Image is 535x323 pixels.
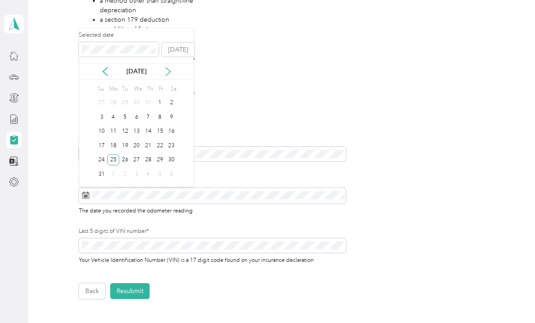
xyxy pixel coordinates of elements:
[96,169,107,180] div: 31
[166,140,178,151] div: 23
[119,140,131,151] div: 19
[142,97,154,109] div: 31
[100,15,198,24] li: a section 179 deduction
[107,83,117,96] div: Mo
[107,140,119,151] div: 18
[131,97,142,109] div: 30
[107,169,119,180] div: 1
[131,154,142,166] div: 27
[107,126,119,137] div: 11
[157,83,166,96] div: Fr
[154,169,166,180] div: 5
[79,255,314,264] span: Your Vehicle Identification Number (VIN) is a 17 digit code found on your insurance declaration
[142,154,154,166] div: 28
[107,154,119,166] div: 25
[131,140,142,151] div: 20
[131,169,142,180] div: 3
[121,83,129,96] div: Tu
[132,83,142,96] div: We
[484,272,535,323] iframe: Everlance-gr Chat Button Frame
[154,126,166,137] div: 15
[166,126,178,137] div: 16
[131,126,142,137] div: 13
[119,111,131,123] div: 5
[96,83,104,96] div: Su
[166,97,178,109] div: 2
[96,126,107,137] div: 10
[146,83,154,96] div: Th
[154,97,166,109] div: 1
[96,154,107,166] div: 24
[166,169,178,180] div: 6
[154,154,166,166] div: 29
[154,140,166,151] div: 22
[79,31,159,39] label: Selected date
[117,67,156,76] p: [DATE]
[154,111,166,123] div: 8
[142,111,154,123] div: 7
[79,283,105,299] button: Back
[96,97,107,109] div: 27
[107,111,119,123] div: 4
[119,154,131,166] div: 26
[107,97,119,109] div: 28
[79,177,346,185] label: Odometer reading date*
[131,111,142,123] div: 6
[142,169,154,180] div: 4
[169,83,177,96] div: Sa
[119,97,131,109] div: 29
[166,111,178,123] div: 9
[166,154,178,166] div: 30
[100,24,198,63] li: an additional first-year depreciation allowance under an 'accelerated depreciation' method such a...
[162,43,195,57] button: [DATE]
[110,283,150,299] button: Resubmit
[119,169,131,180] div: 2
[142,140,154,151] div: 21
[79,227,346,236] label: Last 5 digits of VIN number*
[96,111,107,123] div: 3
[79,206,193,214] span: The date you recorded the odometer reading
[142,126,154,137] div: 14
[79,135,346,144] label: Odometer reading (in miles)*
[119,126,131,137] div: 12
[96,140,107,151] div: 17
